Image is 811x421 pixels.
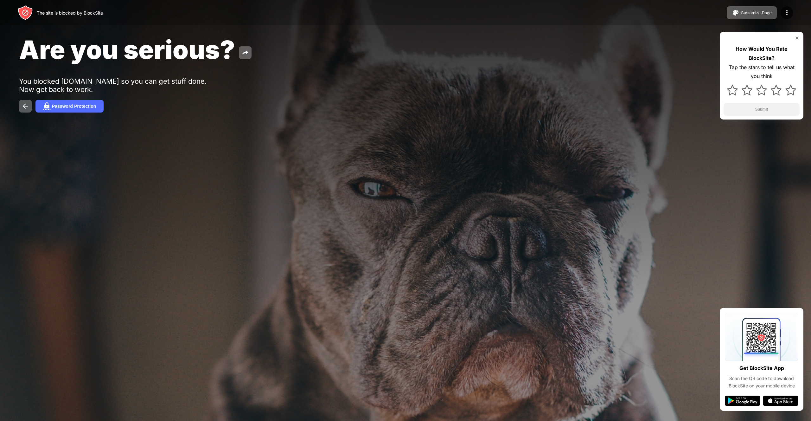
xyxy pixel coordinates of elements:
[19,341,169,414] iframe: Banner
[795,36,800,41] img: rate-us-close.svg
[19,77,215,94] div: You blocked [DOMAIN_NAME] so you can get stuff done. Now get back to work.
[756,85,767,95] img: star.svg
[724,103,800,116] button: Submit
[727,85,738,95] img: star.svg
[35,100,104,113] button: Password Protection
[771,85,782,95] img: star.svg
[785,85,796,95] img: star.svg
[724,63,800,81] div: Tap the stars to tell us what you think
[22,102,29,110] img: back.svg
[52,104,96,109] div: Password Protection
[741,10,772,15] div: Customize Page
[19,34,235,65] span: Are you serious?
[37,10,103,16] div: The site is blocked by BlockSite
[727,6,777,19] button: Customize Page
[742,85,752,95] img: star.svg
[241,49,249,56] img: share.svg
[732,9,739,16] img: pallet.svg
[783,9,791,16] img: menu-icon.svg
[724,44,800,63] div: How Would You Rate BlockSite?
[18,5,33,20] img: header-logo.svg
[43,102,51,110] img: password.svg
